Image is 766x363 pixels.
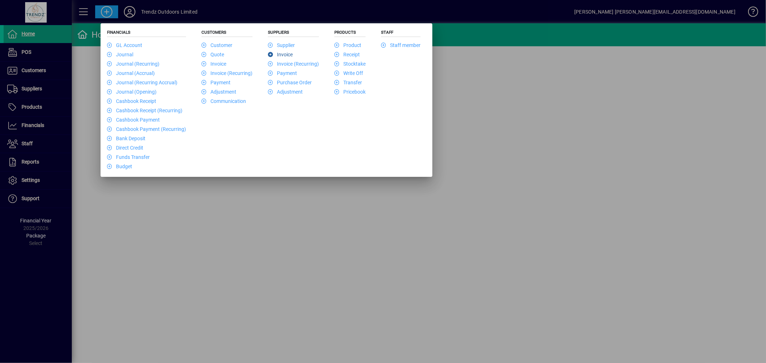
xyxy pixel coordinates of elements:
[201,70,252,76] a: Invoice (Recurring)
[334,70,363,76] a: Write Off
[107,126,186,132] a: Cashbook Payment (Recurring)
[107,117,160,123] a: Cashbook Payment
[268,52,293,57] a: Invoice
[107,164,132,169] a: Budget
[381,30,421,37] h5: Staff
[107,52,133,57] a: Journal
[107,98,156,104] a: Cashbook Receipt
[268,80,312,85] a: Purchase Order
[201,42,232,48] a: Customer
[334,42,361,48] a: Product
[334,89,366,95] a: Pricebook
[334,61,366,67] a: Stocktake
[107,42,142,48] a: GL Account
[107,108,182,113] a: Cashbook Receipt (Recurring)
[107,30,186,37] h5: Financials
[334,80,362,85] a: Transfer
[334,52,360,57] a: Receipt
[201,52,224,57] a: Quote
[201,80,231,85] a: Payment
[107,136,145,141] a: Bank Deposit
[107,154,150,160] a: Funds Transfer
[381,42,421,48] a: Staff member
[201,98,246,104] a: Communication
[268,70,297,76] a: Payment
[201,89,236,95] a: Adjustment
[334,30,366,37] h5: Products
[268,89,303,95] a: Adjustment
[107,70,155,76] a: Journal (Accrual)
[268,30,319,37] h5: Suppliers
[201,61,226,67] a: Invoice
[107,80,177,85] a: Journal (Recurring Accrual)
[107,145,143,151] a: Direct Credit
[268,42,295,48] a: Supplier
[268,61,319,67] a: Invoice (Recurring)
[107,61,159,67] a: Journal (Recurring)
[107,89,157,95] a: Journal (Opening)
[201,30,252,37] h5: Customers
